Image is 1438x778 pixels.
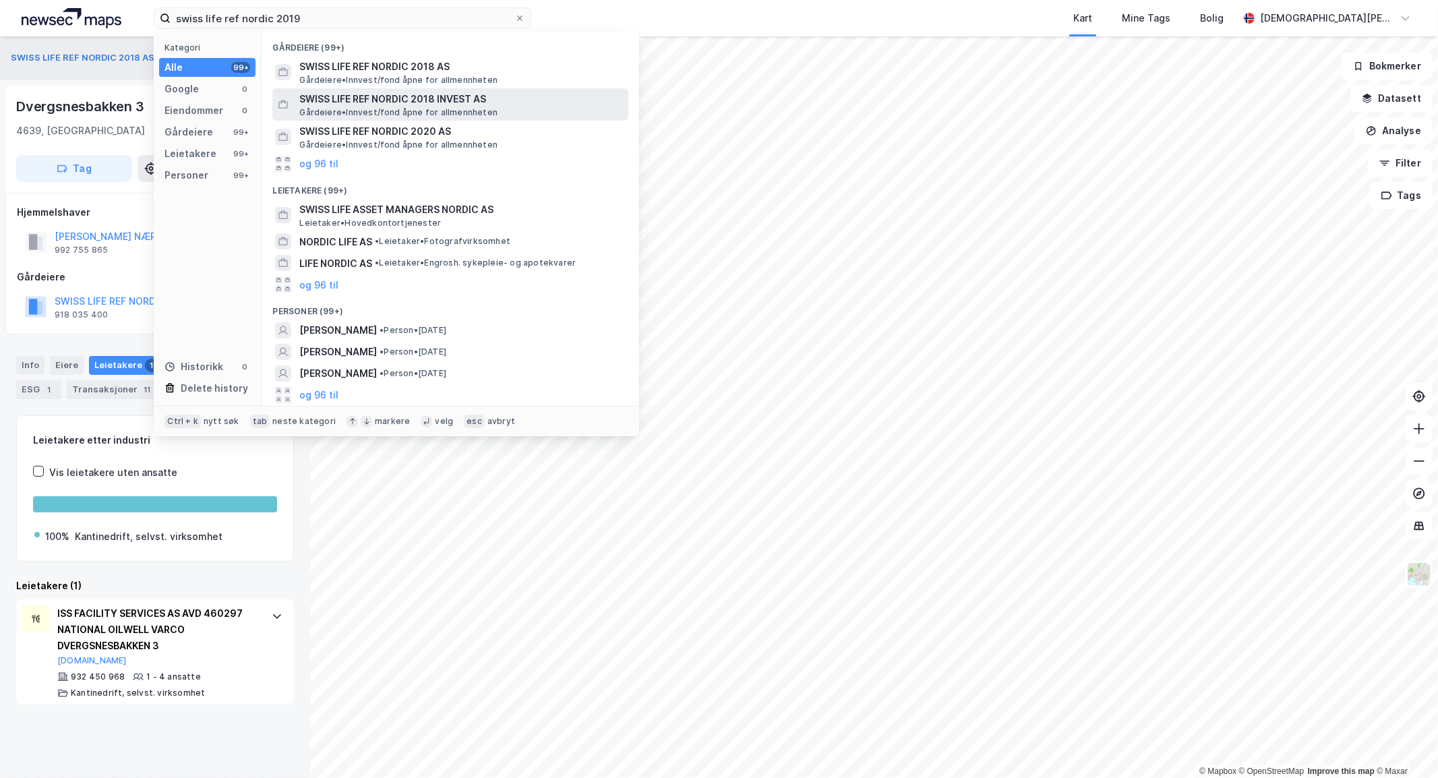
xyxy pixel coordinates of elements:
[164,42,256,53] div: Kategori
[42,383,56,396] div: 1
[1199,767,1236,776] a: Mapbox
[16,578,294,594] div: Leietakere (1)
[1122,10,1170,26] div: Mine Tags
[299,218,441,229] span: Leietaker • Hovedkontortjenester
[299,202,623,218] span: SWISS LIFE ASSET MANAGERS NORDIC AS
[16,380,61,399] div: ESG
[171,8,514,28] input: Søk på adresse, matrikkel, gårdeiere, leietakere eller personer
[153,123,294,139] div: [GEOGRAPHIC_DATA], 96/682
[1354,117,1433,144] button: Analyse
[239,105,250,116] div: 0
[272,416,336,427] div: neste kategori
[16,96,147,117] div: Dvergsnesbakken 3
[299,365,377,382] span: [PERSON_NAME]
[262,32,639,56] div: Gårdeiere (99+)
[181,380,248,396] div: Delete history
[375,258,379,268] span: •
[140,383,154,396] div: 11
[16,123,145,139] div: 4639, [GEOGRAPHIC_DATA]
[375,236,510,247] span: Leietaker • Fotografvirksomhet
[49,465,177,481] div: Vis leietakere uten ansatte
[89,356,164,375] div: Leietakere
[231,127,250,138] div: 99+
[1406,562,1432,587] img: Z
[1308,767,1375,776] a: Improve this map
[75,529,222,545] div: Kantinedrift, selvst. virksomhet
[71,688,205,698] div: Kantinedrift, selvst. virksomhet
[299,276,338,293] button: og 96 til
[1073,10,1092,26] div: Kart
[164,167,208,183] div: Personer
[299,107,498,118] span: Gårdeiere • Innvest/fond åpne for allmennheten
[164,415,201,428] div: Ctrl + k
[17,269,293,285] div: Gårdeiere
[164,59,183,76] div: Alle
[1371,713,1438,778] div: Kontrollprogram for chat
[380,368,384,378] span: •
[22,8,121,28] img: logo.a4113a55bc3d86da70a041830d287a7e.svg
[204,416,239,427] div: nytt søk
[299,156,338,172] button: og 96 til
[57,655,127,666] button: [DOMAIN_NAME]
[16,155,132,182] button: Tag
[55,245,108,256] div: 992 755 865
[164,81,199,97] div: Google
[299,140,498,150] span: Gårdeiere • Innvest/fond åpne for allmennheten
[299,322,377,338] span: [PERSON_NAME]
[1368,150,1433,177] button: Filter
[67,380,159,399] div: Transaksjoner
[231,170,250,181] div: 99+
[299,123,623,140] span: SWISS LIFE REF NORDIC 2020 AS
[164,359,223,375] div: Historikk
[11,51,157,65] button: SWISS LIFE REF NORDIC 2018 AS
[435,416,453,427] div: velg
[164,124,213,140] div: Gårdeiere
[380,347,384,357] span: •
[164,102,223,119] div: Eiendommer
[33,432,277,448] div: Leietakere etter industri
[262,175,639,199] div: Leietakere (99+)
[1371,713,1438,778] iframe: Chat Widget
[1239,767,1305,776] a: OpenStreetMap
[1200,10,1224,26] div: Bolig
[239,84,250,94] div: 0
[146,671,201,682] div: 1 - 4 ansatte
[375,236,379,246] span: •
[375,258,576,268] span: Leietaker • Engrosh. sykepleie- og apotekvarer
[16,356,44,375] div: Info
[1342,53,1433,80] button: Bokmerker
[299,256,372,272] span: LIFE NORDIC AS
[1350,85,1433,112] button: Datasett
[50,356,84,375] div: Eiere
[380,347,446,357] span: Person • [DATE]
[1260,10,1395,26] div: [DEMOGRAPHIC_DATA][PERSON_NAME]
[45,529,69,545] div: 100%
[231,148,250,159] div: 99+
[299,75,498,86] span: Gårdeiere • Innvest/fond åpne for allmennheten
[380,368,446,379] span: Person • [DATE]
[57,605,258,654] div: ISS FACILITY SERVICES AS AVD 460297 NATIONAL OILWELL VARCO DVERGSNESBAKKEN 3
[17,204,293,220] div: Hjemmelshaver
[299,59,623,75] span: SWISS LIFE REF NORDIC 2018 AS
[487,416,515,427] div: avbryt
[239,361,250,372] div: 0
[464,415,485,428] div: esc
[1370,182,1433,209] button: Tags
[375,416,410,427] div: markere
[299,387,338,403] button: og 96 til
[164,146,216,162] div: Leietakere
[299,91,623,107] span: SWISS LIFE REF NORDIC 2018 INVEST AS
[250,415,270,428] div: tab
[71,671,125,682] div: 932 450 968
[299,234,372,250] span: NORDIC LIFE AS
[145,359,158,372] div: 1
[380,325,446,336] span: Person • [DATE]
[231,62,250,73] div: 99+
[55,309,108,320] div: 918 035 400
[262,295,639,320] div: Personer (99+)
[380,325,384,335] span: •
[299,344,377,360] span: [PERSON_NAME]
